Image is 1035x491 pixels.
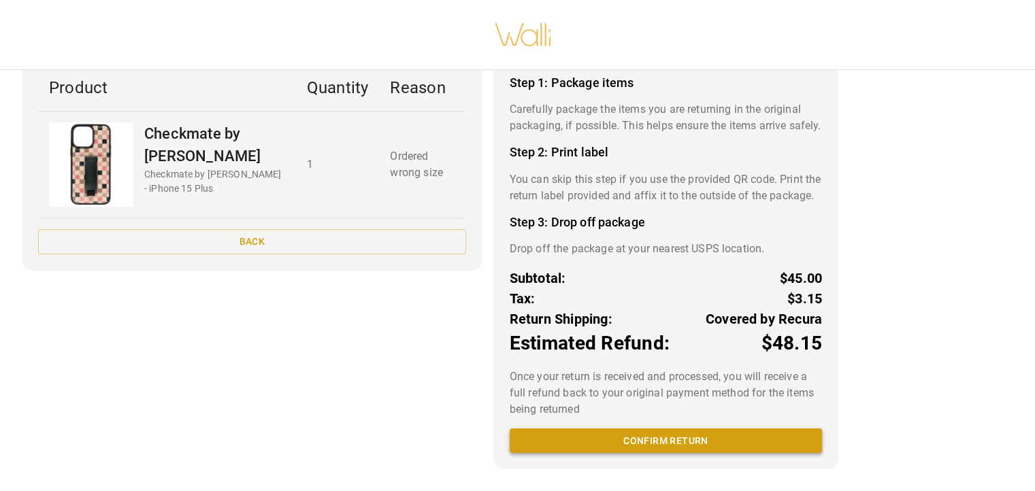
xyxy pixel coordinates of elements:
[510,309,612,329] p: Return Shipping:
[307,75,369,100] p: Quantity
[49,75,285,100] p: Product
[510,329,670,358] p: Estimated Refund:
[510,145,822,160] h4: Step 2: Print label
[787,288,822,309] p: $3.15
[706,309,822,329] p: Covered by Recura
[144,167,285,196] p: Checkmate by [PERSON_NAME] - iPhone 15 Plus
[38,229,466,254] button: Back
[510,288,536,309] p: Tax:
[510,369,822,418] p: Once your return is received and processed, you will receive a full refund back to your original ...
[510,75,822,90] h4: Step 1: Package items
[307,156,369,173] p: 1
[390,75,455,100] p: Reason
[510,428,822,454] button: Confirm return
[494,5,553,64] img: walli-inc.myshopify.com
[780,268,822,288] p: $45.00
[510,171,822,204] p: You can skip this step if you use the provided QR code. Print the return label provided and affix...
[510,215,822,230] h4: Step 3: Drop off package
[510,101,822,134] p: Carefully package the items you are returning in the original packaging, if possible. This helps ...
[761,329,822,358] p: $48.15
[144,122,285,167] p: Checkmate by [PERSON_NAME]
[390,148,455,181] p: Ordered wrong size
[510,268,566,288] p: Subtotal:
[510,241,822,257] p: Drop off the package at your nearest USPS location.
